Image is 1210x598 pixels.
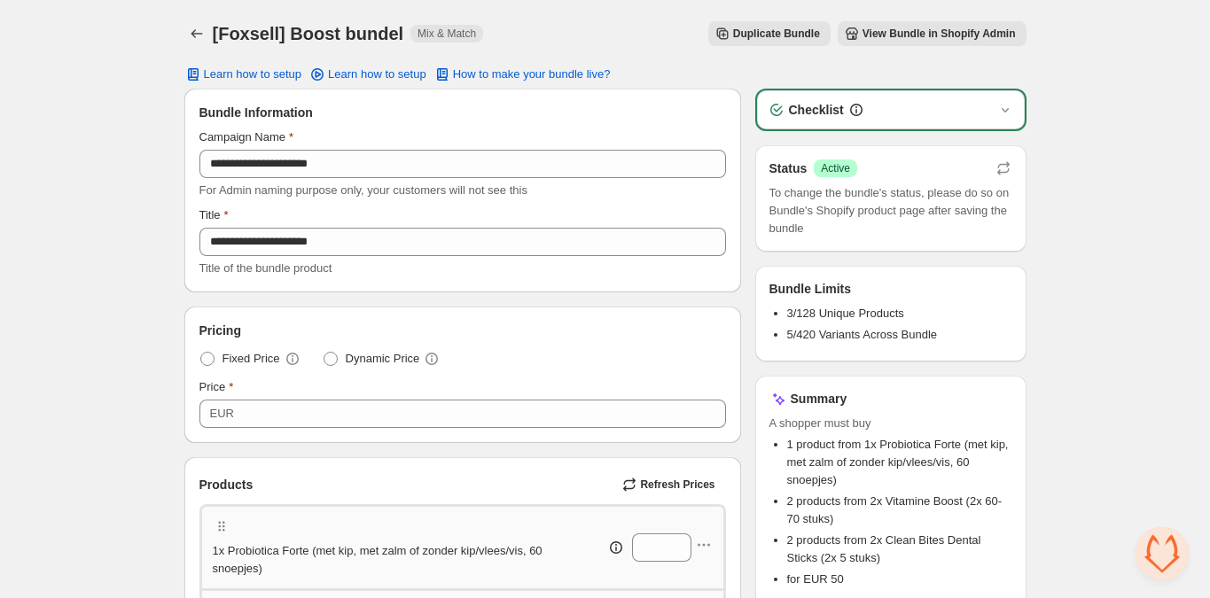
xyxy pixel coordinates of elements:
[1136,527,1189,580] a: Open chat
[863,27,1016,41] span: View Bundle in Shopify Admin
[787,532,1012,567] li: 2 products from 2x Clean Bites Dental Sticks (2x 5 stuks)
[640,478,714,492] span: Refresh Prices
[791,390,847,408] h3: Summary
[184,21,209,46] button: Back
[787,493,1012,528] li: 2 products from 2x Vitamine Boost (2x 60-70 stuks)
[769,159,808,177] h3: Status
[821,161,850,175] span: Active
[838,21,1027,46] button: View Bundle in Shopify Admin
[708,21,831,46] button: Duplicate Bundle
[213,542,543,578] p: 1x Probiotica Forte (met kip, met zalm of zonder kip/vlees/vis, 60 snoepjes)
[199,476,254,493] span: Products
[346,350,420,368] span: Dynamic Price
[769,280,852,298] h3: Bundle Limits
[213,23,404,44] h1: [Foxsell] Boost bundel
[199,206,229,224] label: Title
[222,350,280,368] span: Fixed Price
[769,184,1012,237] span: To change the bundle's status, please do so on Bundle's Shopify product page after saving the bundle
[210,405,234,423] div: EUR
[453,67,611,82] span: How to make your bundle live?
[204,67,302,82] span: Learn how to setup
[733,27,820,41] span: Duplicate Bundle
[787,436,1012,489] li: 1 product from 1x Probiotica Forte (met kip, met zalm of zonder kip/vlees/vis, 60 snoepjes)
[298,62,437,87] a: Learn how to setup
[328,67,426,82] span: Learn how to setup
[769,415,1012,432] span: A shopper must buy
[199,128,294,146] label: Campaign Name
[787,307,904,320] span: 3/128 Unique Products
[789,101,844,119] h3: Checklist
[199,104,313,121] span: Bundle Information
[787,328,938,341] span: 5/420 Variants Across Bundle
[199,183,527,197] span: For Admin naming purpose only, your customers will not see this
[174,62,313,87] button: Learn how to setup
[787,571,1012,588] li: for EUR 50
[615,472,725,497] button: Refresh Prices
[199,378,234,396] label: Price
[199,322,241,339] span: Pricing
[423,62,621,87] button: How to make your bundle live?
[199,261,332,275] span: Title of the bundle product
[418,27,476,41] span: Mix & Match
